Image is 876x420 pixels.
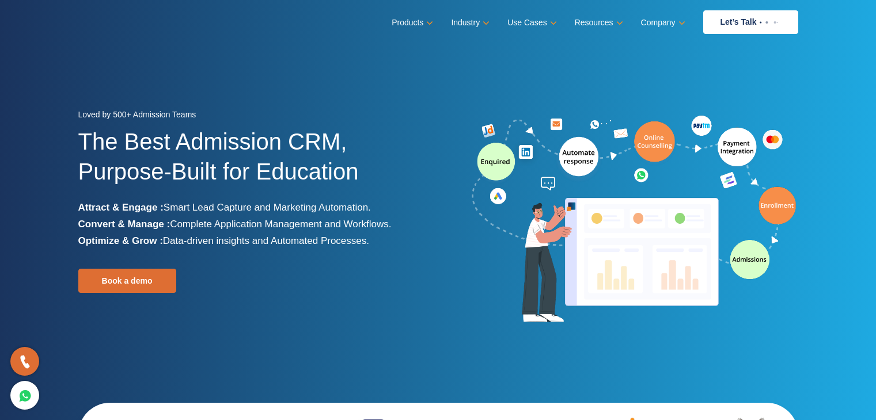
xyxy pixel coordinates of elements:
img: admission-software-home-page-header [470,113,798,327]
a: Use Cases [507,14,554,31]
div: Loved by 500+ Admission Teams [78,106,430,127]
b: Attract & Engage : [78,202,164,213]
a: Products [392,14,431,31]
a: Book a demo [78,269,176,293]
a: Industry [451,14,487,31]
b: Convert & Manage : [78,219,170,230]
a: Company [641,14,683,31]
b: Optimize & Grow : [78,235,163,246]
a: Let’s Talk [703,10,798,34]
h1: The Best Admission CRM, Purpose-Built for Education [78,127,430,199]
span: Complete Application Management and Workflows. [170,219,391,230]
span: Smart Lead Capture and Marketing Automation. [164,202,371,213]
a: Resources [575,14,621,31]
span: Data-driven insights and Automated Processes. [163,235,369,246]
